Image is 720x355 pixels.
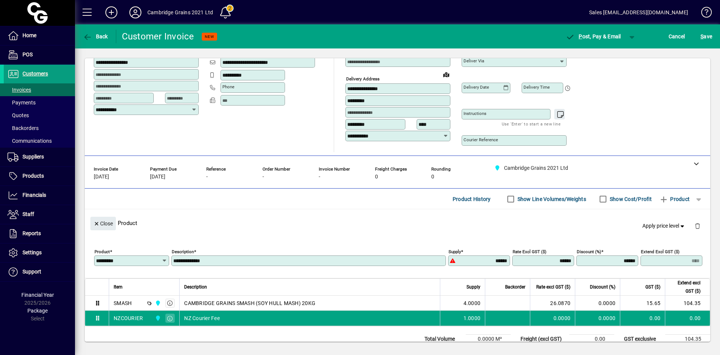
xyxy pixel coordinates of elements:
[523,85,550,90] mat-label: Delivery time
[655,192,693,206] button: Product
[22,269,41,275] span: Support
[90,217,116,230] button: Close
[184,283,207,291] span: Description
[667,30,687,43] button: Cancel
[22,192,46,198] span: Financials
[579,33,582,39] span: P
[85,209,710,237] div: Product
[22,154,44,160] span: Suppliers
[375,174,378,180] span: 0
[505,283,525,291] span: Backorder
[463,85,489,90] mat-label: Delivery date
[536,283,570,291] span: Rate excl GST ($)
[566,33,621,39] span: ost, Pay & Email
[150,174,165,180] span: [DATE]
[639,219,689,233] button: Apply price level
[83,33,108,39] span: Back
[94,174,109,180] span: [DATE]
[153,314,162,322] span: Cambridge Grains 2021 Ltd
[440,68,452,80] a: View on map
[535,299,570,307] div: 26.0870
[114,299,132,307] div: SMASH
[453,193,491,205] span: Product History
[608,195,652,203] label: Show Cost/Profit
[569,335,614,344] td: 0.00
[659,193,690,205] span: Product
[463,299,481,307] span: 4.0000
[27,308,48,314] span: Package
[22,173,44,179] span: Products
[590,283,615,291] span: Discount (%)
[688,217,706,235] button: Delete
[4,83,75,96] a: Invoices
[262,174,264,180] span: -
[665,296,710,311] td: 104.35
[99,6,123,19] button: Add
[517,335,569,344] td: Freight (excl GST)
[114,283,123,291] span: Item
[319,174,320,180] span: -
[4,134,75,147] a: Communications
[88,220,118,227] app-page-header-button: Close
[7,138,52,144] span: Communications
[463,314,481,322] span: 1.0000
[577,249,601,254] mat-label: Discount (%)
[123,6,147,19] button: Profile
[665,311,710,326] td: 0.00
[535,314,570,322] div: 0.0000
[620,335,665,344] td: GST exclusive
[7,112,29,118] span: Quotes
[575,311,620,326] td: 0.0000
[222,84,234,89] mat-label: Phone
[22,32,36,38] span: Home
[7,125,39,131] span: Backorders
[669,30,685,42] span: Cancel
[4,109,75,122] a: Quotes
[448,249,461,254] mat-label: Supply
[122,30,194,42] div: Customer Invoice
[4,205,75,224] a: Staff
[4,167,75,186] a: Products
[114,314,143,322] div: NZCOURIER
[463,137,498,142] mat-label: Courier Reference
[22,249,42,255] span: Settings
[93,218,113,230] span: Close
[22,71,48,77] span: Customers
[513,249,546,254] mat-label: Rate excl GST ($)
[22,211,34,217] span: Staff
[466,335,511,344] td: 0.0000 M³
[4,263,75,281] a: Support
[7,100,36,106] span: Payments
[645,283,660,291] span: GST ($)
[184,299,315,307] span: CAMBRIDGE GRAINS SMASH (SOY HULL MASH) 20KG
[502,119,561,128] mat-hint: Use 'Enter' to start a new line
[94,249,110,254] mat-label: Product
[450,192,494,206] button: Product History
[421,335,466,344] td: Total Volume
[147,6,213,18] div: Cambridge Grains 2021 Ltd
[22,230,41,236] span: Reports
[4,224,75,243] a: Reports
[205,34,214,39] span: NEW
[620,311,665,326] td: 0.00
[700,30,712,42] span: ave
[4,243,75,262] a: Settings
[466,283,480,291] span: Supply
[696,2,711,26] a: Knowledge Base
[699,30,714,43] button: Save
[4,45,75,64] a: POS
[4,186,75,205] a: Financials
[620,296,665,311] td: 15.65
[688,222,706,229] app-page-header-button: Delete
[81,30,110,43] button: Back
[431,174,434,180] span: 0
[463,58,484,63] mat-label: Deliver via
[589,6,688,18] div: Sales [EMAIL_ADDRESS][DOMAIN_NAME]
[21,292,54,298] span: Financial Year
[75,30,116,43] app-page-header-button: Back
[700,33,703,39] span: S
[4,148,75,166] a: Suppliers
[641,249,679,254] mat-label: Extend excl GST ($)
[153,299,162,307] span: Cambridge Grains 2021 Ltd
[4,96,75,109] a: Payments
